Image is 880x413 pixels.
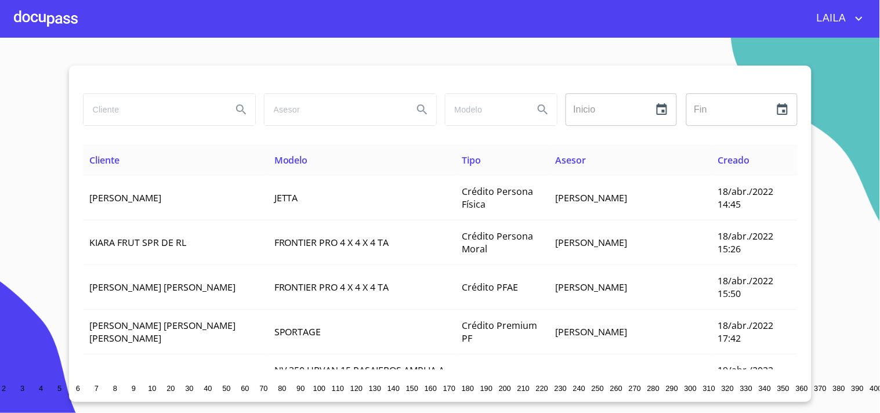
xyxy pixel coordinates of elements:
[425,384,437,393] span: 160
[255,379,273,397] button: 70
[462,384,474,393] span: 180
[556,325,628,338] span: [PERSON_NAME]
[610,384,622,393] span: 260
[69,379,88,397] button: 6
[682,379,700,397] button: 300
[793,379,812,397] button: 360
[808,9,866,28] button: account of current user
[90,319,236,345] span: [PERSON_NAME] [PERSON_NAME] [PERSON_NAME]
[812,379,830,397] button: 370
[552,379,570,397] button: 230
[555,384,567,393] span: 230
[422,379,440,397] button: 160
[833,384,845,393] span: 380
[517,384,530,393] span: 210
[462,319,538,345] span: Crédito Premium PF
[180,379,199,397] button: 30
[125,379,143,397] button: 9
[462,281,519,294] span: Crédito PFAE
[313,384,325,393] span: 100
[259,384,267,393] span: 70
[607,379,626,397] button: 260
[218,379,236,397] button: 50
[719,379,737,397] button: 320
[533,379,552,397] button: 220
[13,379,32,397] button: 3
[76,384,80,393] span: 6
[385,379,403,397] button: 140
[529,96,557,124] button: Search
[808,9,852,28] span: LAILA
[329,379,347,397] button: 110
[406,384,418,393] span: 150
[90,191,162,204] span: [PERSON_NAME]
[106,379,125,397] button: 8
[332,384,344,393] span: 110
[703,384,715,393] span: 310
[90,281,236,294] span: [PERSON_NAME] [PERSON_NAME]
[132,384,136,393] span: 9
[774,379,793,397] button: 350
[718,364,773,389] span: 19/abr./2022 13:20
[685,384,697,393] span: 300
[496,379,515,397] button: 200
[477,379,496,397] button: 190
[718,154,749,166] span: Creado
[814,384,827,393] span: 370
[644,379,663,397] button: 280
[499,384,511,393] span: 200
[148,384,156,393] span: 10
[166,384,175,393] span: 20
[90,236,187,249] span: KIARA FRUT SPR DE RL
[143,379,162,397] button: 10
[39,384,43,393] span: 4
[113,384,117,393] span: 8
[278,384,286,393] span: 80
[204,384,212,393] span: 40
[480,384,492,393] span: 190
[556,154,586,166] span: Asesor
[443,384,455,393] span: 170
[796,384,808,393] span: 360
[446,94,524,125] input: search
[84,94,223,125] input: search
[718,230,773,255] span: 18/abr./2022 15:26
[459,379,477,397] button: 180
[296,384,305,393] span: 90
[462,230,534,255] span: Crédito Persona Moral
[589,379,607,397] button: 250
[273,379,292,397] button: 80
[830,379,849,397] button: 380
[32,379,50,397] button: 4
[777,384,790,393] span: 350
[737,379,756,397] button: 330
[350,384,363,393] span: 120
[722,384,734,393] span: 320
[265,94,404,125] input: search
[2,384,6,393] span: 2
[718,319,773,345] span: 18/abr./2022 17:42
[57,384,61,393] span: 5
[666,384,678,393] span: 290
[536,384,548,393] span: 220
[236,379,255,397] button: 60
[556,281,628,294] span: [PERSON_NAME]
[227,96,255,124] button: Search
[274,191,298,204] span: JETTA
[556,236,628,249] span: [PERSON_NAME]
[199,379,218,397] button: 40
[556,191,628,204] span: [PERSON_NAME]
[241,384,249,393] span: 60
[403,379,422,397] button: 150
[629,384,641,393] span: 270
[162,379,180,397] button: 20
[88,379,106,397] button: 7
[274,325,321,338] span: SPORTAGE
[440,379,459,397] button: 170
[700,379,719,397] button: 310
[570,379,589,397] button: 240
[849,379,867,397] button: 390
[740,384,752,393] span: 330
[515,379,533,397] button: 210
[852,384,864,393] span: 390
